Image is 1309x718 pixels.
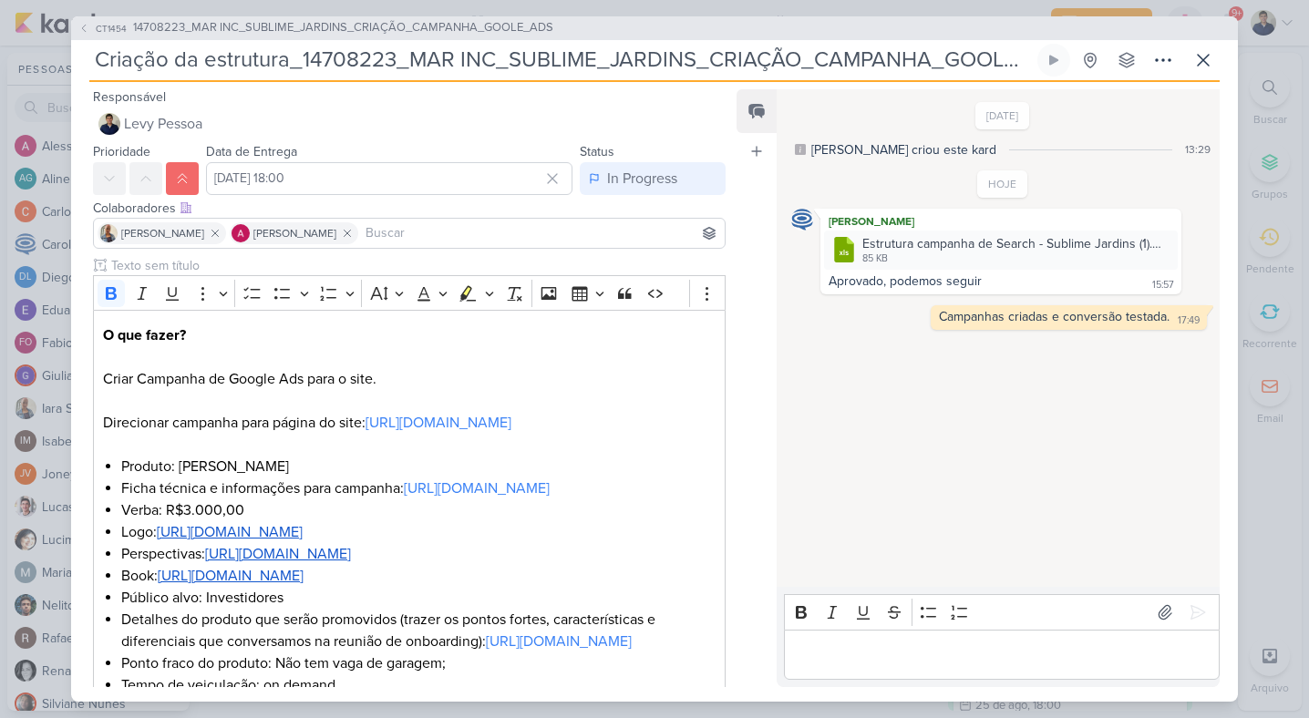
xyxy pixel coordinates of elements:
label: Data de Entrega [206,144,297,159]
a: [URL][DOMAIN_NAME] [205,545,351,563]
div: 17:49 [1178,313,1200,328]
div: Campanhas criadas e conversão testada. [939,309,1170,324]
span: [PERSON_NAME] [121,225,204,241]
span: Logo: [121,523,157,541]
div: [PERSON_NAME] [824,212,1178,231]
div: [PERSON_NAME] criou este kard [811,140,996,159]
img: Alessandra Gomes [232,224,250,242]
img: Levy Pessoa [98,113,120,135]
input: Texto sem título [108,256,726,275]
li: Ficha técnica e informações para campanha: [121,477,716,499]
span: Perspectivas: [121,545,205,563]
button: Levy Pessoa [93,108,726,140]
label: Responsável [93,89,166,105]
a: [URL][DOMAIN_NAME] [486,632,632,651]
button: In Progress [580,162,726,195]
span: Levy Pessoa [124,113,202,135]
div: Colaboradores [93,199,726,218]
div: Ligar relógio [1046,53,1061,67]
span: [PERSON_NAME] [253,225,336,241]
img: Iara Santos [99,224,118,242]
div: In Progress [607,168,677,190]
div: 85 KB [862,251,1167,266]
li: Tempo de veiculação: on demand [121,674,716,696]
a: [URL][DOMAIN_NAME] [366,414,511,432]
li: Público alvo: Investidores [121,587,716,609]
div: 15:57 [1152,278,1174,292]
li: Detalhes do produto que serão promovidos (trazer os pontos fortes, características e diferenciais... [121,609,716,652]
li: Ponto fraco do produto: Não tem vaga de garagem; [121,652,716,674]
img: Caroline Traven De Andrade [791,209,813,231]
p: Criar Campanha de Google Ads para o site. Direcionar campanha para página do site: [103,324,716,456]
a: [URL][DOMAIN_NAME] [157,523,303,541]
div: Editor toolbar [93,275,726,311]
a: [URL][DOMAIN_NAME] [404,479,550,497]
li: Verba: R$3.000,00 [121,499,716,521]
input: Buscar [362,222,721,244]
div: Editor editing area: main [784,630,1220,680]
div: 13:29 [1185,141,1211,158]
div: Editor toolbar [784,594,1220,630]
label: Status [580,144,614,159]
input: Select a date [206,162,572,195]
div: Aprovado, podemos seguir [829,273,982,289]
div: Estrutura campanha de Search - Sublime Jardins (1).xlsx [862,234,1167,253]
input: Kard Sem Título [89,44,1034,77]
strong: O que fazer? [103,326,186,344]
a: [URL][DOMAIN_NAME] [158,567,304,585]
div: Estrutura campanha de Search - Sublime Jardins (1).xlsx [824,231,1178,270]
li: Produto: [PERSON_NAME] [121,456,716,477]
span: Book: [121,567,158,585]
label: Prioridade [93,144,150,159]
